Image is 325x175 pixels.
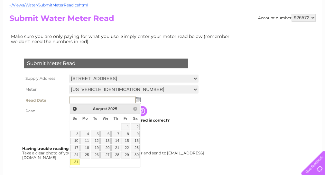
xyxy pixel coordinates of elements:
[70,138,79,144] a: 10
[137,106,148,116] input: Information
[9,3,88,7] a: ~/Views/Water/SubmitMeterRead.cshtml
[304,27,319,32] a: Log out
[212,27,224,32] a: Water
[103,116,108,120] span: Wednesday
[22,95,67,106] th: Read Date
[70,152,79,158] a: 24
[22,146,94,151] b: Having trouble reading your meter?
[100,145,111,151] a: 20
[131,131,140,137] a: 9
[269,27,278,32] a: Blog
[204,3,248,11] a: 0333 014 3131
[80,131,90,137] a: 4
[121,145,130,151] a: 22
[246,27,265,32] a: Telecoms
[93,106,107,111] span: August
[121,124,130,130] a: 1
[82,116,88,120] span: Monday
[100,152,111,158] a: 27
[133,116,137,120] span: Saturday
[131,138,140,144] a: 16
[111,138,120,144] a: 14
[70,159,79,165] a: 31
[131,124,140,130] a: 2
[91,131,100,137] a: 5
[121,131,130,137] a: 8
[111,145,120,151] a: 21
[70,131,79,137] a: 3
[9,32,235,46] td: Make sure you are only paying for what you use. Simply enter your meter read below (remember we d...
[91,152,100,158] a: 26
[80,138,90,144] a: 11
[100,131,111,137] a: 6
[22,106,67,116] th: Read
[11,4,315,31] div: Clear Business is a trading name of Verastar Limited (registered in [GEOGRAPHIC_DATA] No. 3667643...
[24,59,188,68] div: Submit Meter Read
[80,152,90,158] a: 25
[72,106,77,111] span: Prev
[108,106,117,111] span: 2025
[131,152,140,158] a: 30
[93,116,97,120] span: Tuesday
[9,14,316,26] h2: Submit Water Meter Read
[114,116,118,120] span: Thursday
[72,116,77,120] span: Sunday
[228,27,242,32] a: Energy
[11,17,44,36] img: logo.png
[121,152,130,158] a: 29
[124,116,127,120] span: Friday
[121,138,130,144] a: 15
[282,27,298,32] a: Contact
[80,145,90,151] a: 18
[111,131,120,137] a: 7
[136,97,141,102] img: ...
[91,138,100,144] a: 12
[71,105,78,113] a: Prev
[22,73,67,84] th: Supply Address
[131,145,140,151] a: 23
[258,14,316,22] div: Account number
[22,146,205,160] div: Take a clear photo of your readings, tell us which supply it's for and send to [EMAIL_ADDRESS][DO...
[67,116,200,124] td: Are you sure the read you have entered is correct?
[22,84,67,95] th: Meter
[111,152,120,158] a: 28
[91,145,100,151] a: 19
[70,145,79,151] a: 17
[100,138,111,144] a: 13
